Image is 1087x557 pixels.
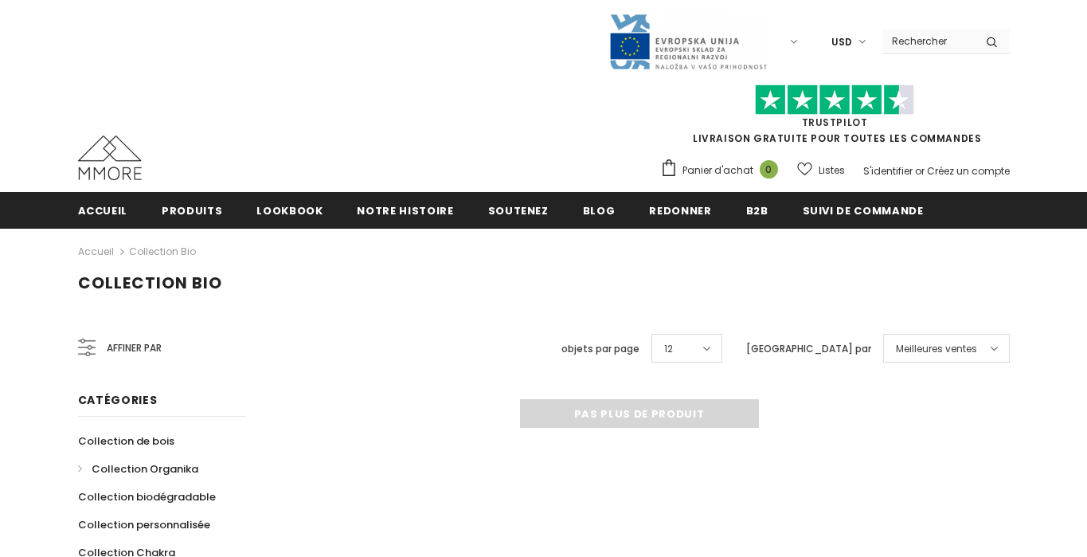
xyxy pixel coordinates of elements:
span: Collection de bois [78,433,174,449]
a: Accueil [78,242,114,261]
span: Collection biodégradable [78,489,216,504]
span: Catégories [78,392,158,408]
span: Accueil [78,203,128,218]
input: Search Site [882,29,974,53]
span: Blog [583,203,616,218]
span: Listes [819,163,845,178]
a: Panier d'achat 0 [660,159,786,182]
span: Collection Bio [78,272,222,294]
span: Collection personnalisée [78,517,210,532]
span: Redonner [649,203,711,218]
span: Produits [162,203,222,218]
label: [GEOGRAPHIC_DATA] par [746,341,871,357]
a: S'identifier [863,164,913,178]
a: Suivi de commande [803,192,924,228]
a: Produits [162,192,222,228]
label: objets par page [561,341,639,357]
span: B2B [746,203,768,218]
span: LIVRAISON GRATUITE POUR TOUTES LES COMMANDES [660,92,1010,145]
a: Redonner [649,192,711,228]
a: B2B [746,192,768,228]
a: Créez un compte [927,164,1010,178]
span: Lookbook [256,203,323,218]
span: Meilleures ventes [896,341,977,357]
a: Blog [583,192,616,228]
img: Javni Razpis [608,13,768,71]
a: Lookbook [256,192,323,228]
a: TrustPilot [802,116,868,129]
span: Collection Organika [92,461,198,477]
a: Collection Bio [129,245,196,258]
a: Collection biodégradable [78,483,216,511]
a: soutenez [488,192,549,228]
span: or [915,164,925,178]
span: Panier d'achat [682,163,753,178]
a: Collection personnalisée [78,511,210,539]
a: Notre histoire [357,192,453,228]
span: Notre histoire [357,203,453,218]
a: Accueil [78,192,128,228]
img: Cas MMORE [78,135,142,180]
span: 0 [760,160,778,178]
span: USD [831,34,852,50]
a: Listes [797,156,845,184]
a: Collection de bois [78,427,174,455]
a: Collection Organika [78,455,198,483]
span: Affiner par [107,339,162,357]
span: 12 [664,341,673,357]
span: Suivi de commande [803,203,924,218]
span: soutenez [488,203,549,218]
img: Faites confiance aux étoiles pilotes [755,84,914,116]
a: Javni Razpis [608,34,768,48]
